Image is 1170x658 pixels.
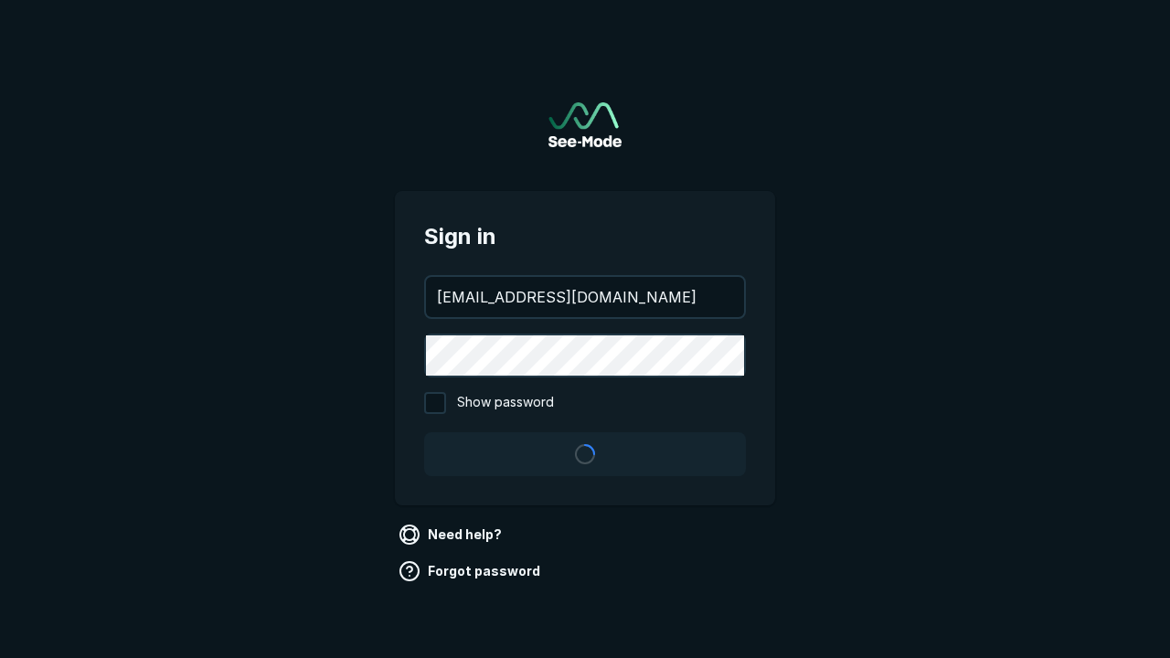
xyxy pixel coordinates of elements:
input: your@email.com [426,277,744,317]
a: Forgot password [395,557,548,586]
a: Go to sign in [548,102,622,147]
span: Show password [457,392,554,414]
span: Sign in [424,220,746,253]
a: Need help? [395,520,509,549]
img: See-Mode Logo [548,102,622,147]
